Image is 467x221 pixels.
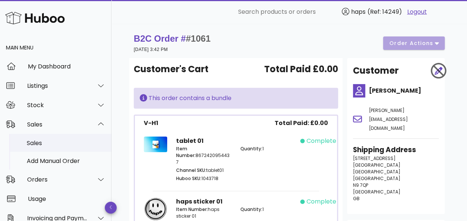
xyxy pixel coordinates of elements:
[240,206,296,213] p: 1
[27,157,106,164] div: Add Manual Order
[27,121,88,128] div: Sales
[176,206,231,220] p: haps sticker 01
[144,197,167,221] img: Product Image
[176,175,231,182] p: 1043718
[369,107,408,131] span: [PERSON_NAME][EMAIL_ADDRESS][DOMAIN_NAME]
[353,175,400,182] span: [GEOGRAPHIC_DATA]
[240,145,296,152] p: 1
[144,119,158,128] div: V-H1
[176,145,195,158] span: Item Number:
[28,195,106,202] div: Usage
[353,195,360,202] span: GB
[353,182,368,188] span: N9 7QP
[353,189,400,195] span: [GEOGRAPHIC_DATA]
[306,197,336,206] span: complete
[27,176,88,183] div: Orders
[176,197,223,206] strong: haps sticker 01
[275,119,328,128] span: Total Paid: £0.00
[28,63,106,70] div: My Dashboard
[27,102,88,109] div: Stock
[176,167,231,174] p: tablet01
[306,137,336,145] span: complete
[134,63,208,76] span: Customer's Cart
[240,145,262,152] span: Quantity:
[176,137,204,145] strong: tablet 01
[144,137,167,152] img: Product Image
[176,167,206,173] span: Channel SKU:
[176,206,208,212] span: Item Number:
[134,47,168,52] small: [DATE] 3:42 PM
[240,206,262,212] span: Quantity:
[186,33,211,44] span: #1061
[369,86,439,95] h4: [PERSON_NAME]
[353,155,396,161] span: [STREET_ADDRESS]
[140,94,332,103] div: This order contains a bundle
[367,7,402,16] span: (Ref: 14249)
[5,10,65,26] img: Huboo Logo
[176,175,201,182] span: Huboo SKU:
[353,162,400,168] span: [GEOGRAPHIC_DATA]
[176,145,231,166] p: 8672420954437
[353,145,439,155] h3: Shipping Address
[407,7,427,16] a: Logout
[27,140,106,147] div: Sales
[353,64,399,77] h2: Customer
[353,169,400,175] span: [GEOGRAPHIC_DATA]
[351,7,366,16] span: haps
[27,82,88,89] div: Listings
[134,33,211,44] strong: B2C Order #
[264,63,338,76] span: Total Paid £0.00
